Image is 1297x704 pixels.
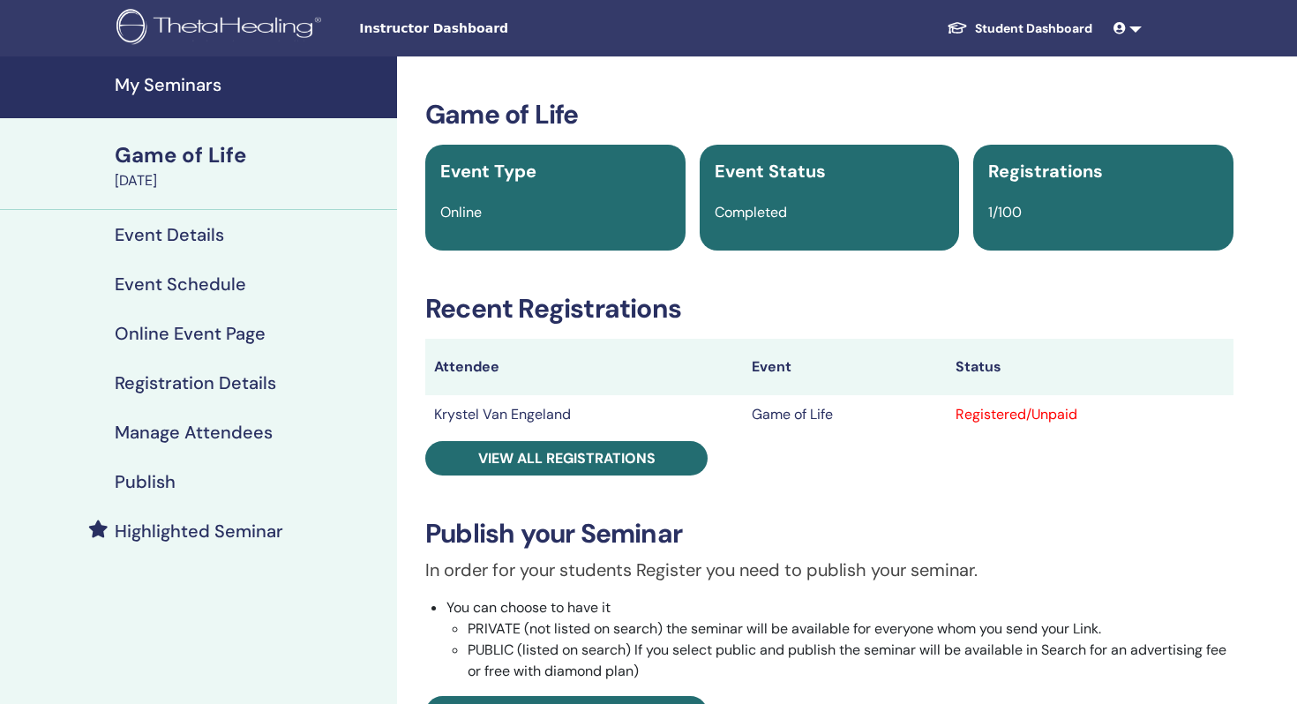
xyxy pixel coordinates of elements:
[115,422,273,443] h4: Manage Attendees
[478,449,656,468] span: View all registrations
[115,170,386,191] div: [DATE]
[715,160,826,183] span: Event Status
[956,404,1225,425] div: Registered/Unpaid
[425,99,1233,131] h3: Game of Life
[425,518,1233,550] h3: Publish your Seminar
[115,521,283,542] h4: Highlighted Seminar
[115,224,224,245] h4: Event Details
[115,140,386,170] div: Game of Life
[115,273,246,295] h4: Event Schedule
[115,323,266,344] h4: Online Event Page
[743,339,947,395] th: Event
[446,597,1233,682] li: You can choose to have it
[947,20,968,35] img: graduation-cap-white.svg
[425,395,743,434] td: Krystel Van Engeland
[104,140,397,191] a: Game of Life[DATE]
[743,395,947,434] td: Game of Life
[359,19,624,38] span: Instructor Dashboard
[115,74,386,95] h4: My Seminars
[425,557,1233,583] p: In order for your students Register you need to publish your seminar.
[468,640,1233,682] li: PUBLIC (listed on search) If you select public and publish the seminar will be available in Searc...
[425,339,743,395] th: Attendee
[425,293,1233,325] h3: Recent Registrations
[988,160,1103,183] span: Registrations
[947,339,1233,395] th: Status
[933,12,1106,45] a: Student Dashboard
[715,203,787,221] span: Completed
[440,203,482,221] span: Online
[440,160,536,183] span: Event Type
[115,372,276,393] h4: Registration Details
[468,618,1233,640] li: PRIVATE (not listed on search) the seminar will be available for everyone whom you send your Link.
[988,203,1022,221] span: 1/100
[116,9,327,49] img: logo.png
[425,441,708,476] a: View all registrations
[115,471,176,492] h4: Publish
